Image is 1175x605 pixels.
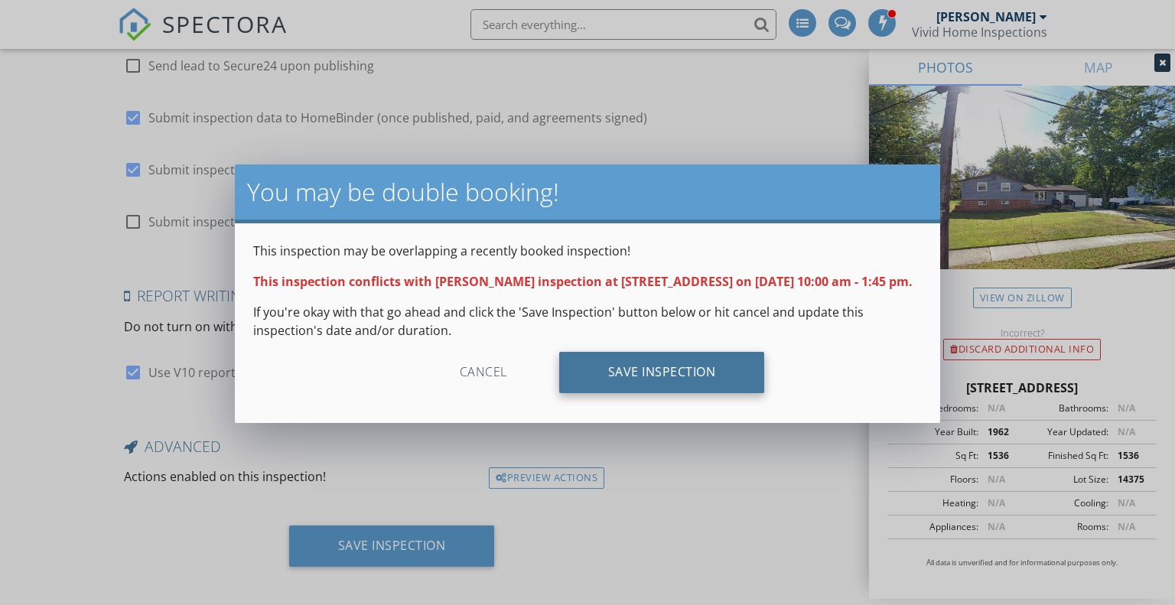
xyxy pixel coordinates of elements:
p: If you're okay with that go ahead and click the 'Save Inspection' button below or hit cancel and ... [253,303,922,340]
div: Save Inspection [559,352,765,393]
h2: You may be double booking! [247,177,928,207]
strong: This inspection conflicts with [PERSON_NAME] inspection at [STREET_ADDRESS] on [DATE] 10:00 am - ... [253,273,913,290]
p: This inspection may be overlapping a recently booked inspection! [253,242,922,260]
div: Cancel [411,352,556,393]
